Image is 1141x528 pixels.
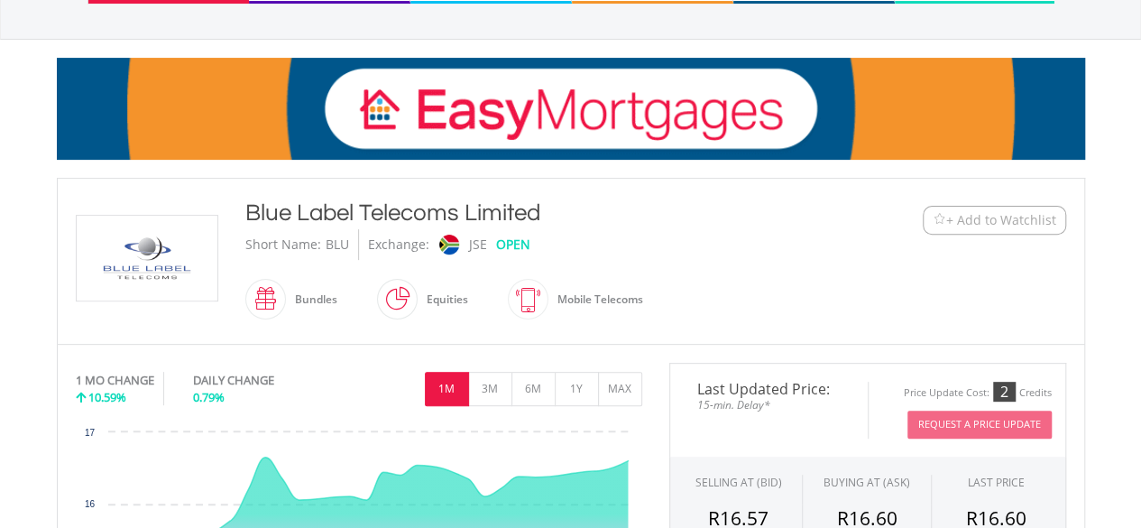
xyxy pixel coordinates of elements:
[968,475,1025,490] div: LAST PRICE
[57,58,1085,160] img: EasyMortage Promotion Banner
[468,372,512,406] button: 3M
[84,499,95,509] text: 16
[79,216,215,301] img: EQU.ZA.BLU.png
[418,278,468,321] div: Equities
[824,475,910,490] span: BUYING AT (ASK)
[245,197,812,229] div: Blue Label Telecoms Limited
[425,372,469,406] button: 1M
[496,229,530,260] div: OPEN
[548,278,643,321] div: Mobile Telecoms
[469,229,487,260] div: JSE
[684,382,854,396] span: Last Updated Price:
[923,206,1066,235] button: Watchlist + Add to Watchlist
[88,389,126,405] span: 10.59%
[946,211,1056,229] span: + Add to Watchlist
[695,475,781,490] div: SELLING AT (BID)
[84,428,95,438] text: 17
[438,235,458,255] img: jse.png
[598,372,642,406] button: MAX
[904,386,989,400] div: Price Update Cost:
[193,372,335,389] div: DAILY CHANGE
[193,389,225,405] span: 0.79%
[368,229,429,260] div: Exchange:
[1019,386,1052,400] div: Credits
[684,396,854,413] span: 15-min. Delay*
[555,372,599,406] button: 1Y
[907,411,1052,439] button: Request A Price Update
[245,229,321,260] div: Short Name:
[933,213,946,227] img: Watchlist
[993,382,1016,402] div: 2
[286,278,337,321] div: Bundles
[511,372,556,406] button: 6M
[326,229,349,260] div: BLU
[76,372,154,389] div: 1 MO CHANGE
